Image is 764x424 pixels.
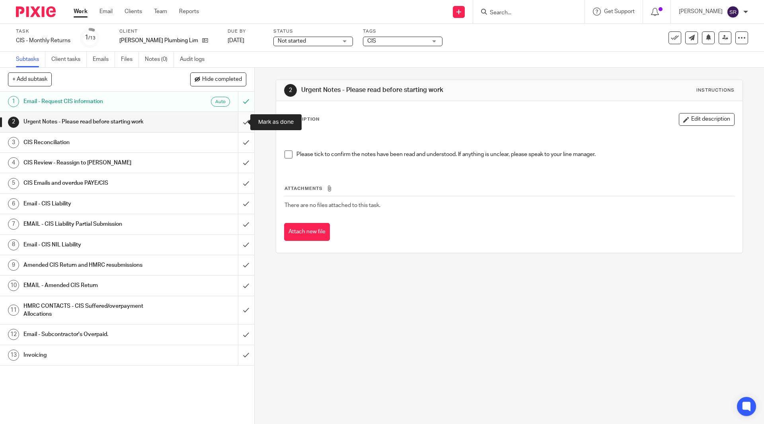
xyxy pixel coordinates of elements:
span: CIS [367,38,376,44]
div: 1 [85,33,95,42]
a: Files [121,52,139,67]
a: Client tasks [51,52,87,67]
label: Status [273,28,353,35]
div: 8 [8,239,19,250]
p: Description [284,116,320,123]
div: 13 [8,350,19,361]
a: Subtasks [16,52,45,67]
label: Task [16,28,70,35]
h1: CIS Review - Reassign to [PERSON_NAME] [23,157,161,169]
button: Attach new file [284,223,330,241]
a: Work [74,8,88,16]
h1: CIS Reconciliation [23,137,161,148]
h1: Amended CIS Return and HMRC resubmissions [23,259,161,271]
div: 9 [8,260,19,271]
div: 2 [284,84,297,97]
div: 6 [8,198,19,209]
small: /13 [88,36,95,40]
h1: Invoicing [23,349,161,361]
button: Hide completed [190,72,246,86]
div: 3 [8,137,19,148]
label: Tags [363,28,442,35]
a: Reports [179,8,199,16]
span: There are no files attached to this task. [285,203,380,208]
div: 1 [8,96,19,107]
h1: Email - CIS NIL Liability [23,239,161,251]
span: Not started [278,38,306,44]
img: Pixie [16,6,56,17]
div: Auto [211,97,230,107]
div: 5 [8,178,19,189]
span: Attachments [285,186,323,191]
div: 2 [8,117,19,128]
h1: Email - Subcontractor's Overpaid. [23,328,161,340]
a: Emails [93,52,115,67]
a: Notes (0) [145,52,174,67]
img: svg%3E [727,6,739,18]
label: Due by [228,28,263,35]
h1: HMRC CONTACTS - CIS Suffered/overpayment Allocations [23,300,161,320]
h1: EMAIL - CIS Liability Partial Submission [23,218,161,230]
p: [PERSON_NAME] Plumbing Limited [119,37,198,45]
label: Client [119,28,218,35]
button: Edit description [679,113,735,126]
div: 12 [8,329,19,340]
span: [DATE] [228,38,244,43]
h1: Email - CIS Liability [23,198,161,210]
p: [PERSON_NAME] [679,8,723,16]
span: Hide completed [202,76,242,83]
div: 7 [8,219,19,230]
p: Please tick to confirm the notes have been read and understood. If anything is unclear, please sp... [296,150,734,158]
a: Email [99,8,113,16]
h1: Urgent Notes - Please read before starting work [23,116,161,128]
h1: CIS Emails and overdue PAYE/CIS [23,177,161,189]
div: CIS - Monthly Returns [16,37,70,45]
input: Search [489,10,561,17]
div: 11 [8,305,19,316]
button: + Add subtask [8,72,52,86]
h1: Urgent Notes - Please read before starting work [301,86,526,94]
h1: EMAIL - Amended CIS Return [23,279,161,291]
a: Team [154,8,167,16]
div: Instructions [696,87,735,94]
div: 4 [8,157,19,168]
h1: Email - Request CIS information [23,96,161,107]
a: Audit logs [180,52,210,67]
div: 10 [8,280,19,291]
span: Get Support [604,9,635,14]
a: Clients [125,8,142,16]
